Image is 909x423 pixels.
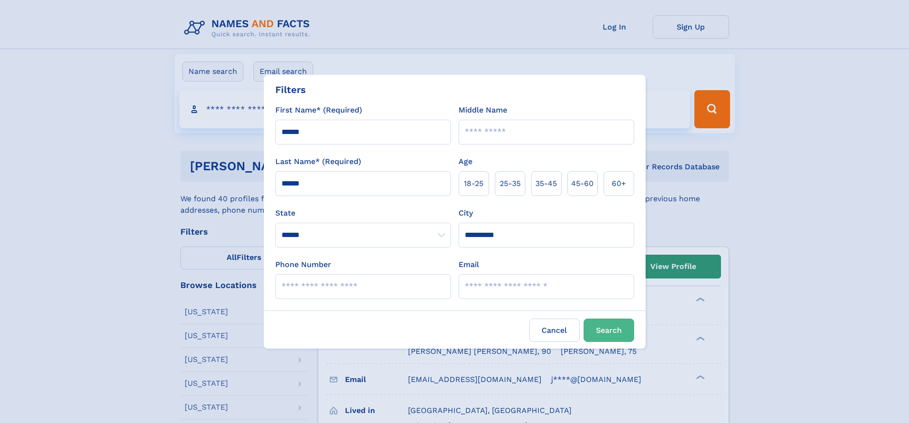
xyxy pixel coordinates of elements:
[500,178,521,189] span: 25‑35
[459,156,472,167] label: Age
[612,178,626,189] span: 60+
[459,207,473,219] label: City
[459,259,479,270] label: Email
[571,178,594,189] span: 45‑60
[275,207,451,219] label: State
[584,319,634,342] button: Search
[275,259,331,270] label: Phone Number
[275,104,362,116] label: First Name* (Required)
[529,319,580,342] label: Cancel
[464,178,483,189] span: 18‑25
[459,104,507,116] label: Middle Name
[275,83,306,97] div: Filters
[275,156,361,167] label: Last Name* (Required)
[535,178,557,189] span: 35‑45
